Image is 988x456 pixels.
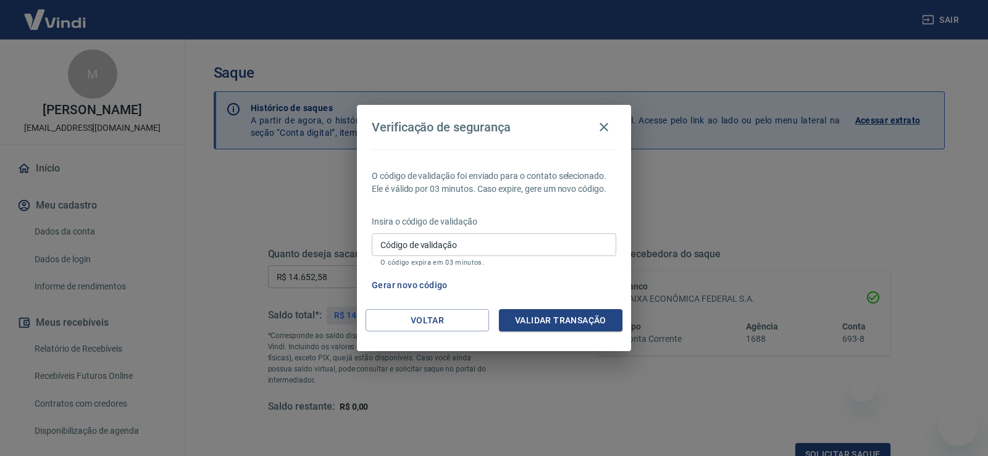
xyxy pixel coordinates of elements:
[499,309,622,332] button: Validar transação
[939,407,978,446] iframe: Botão para abrir a janela de mensagens
[366,309,489,332] button: Voltar
[367,274,453,297] button: Gerar novo código
[850,377,875,402] iframe: Fechar mensagem
[372,170,616,196] p: O código de validação foi enviado para o contato selecionado. Ele é válido por 03 minutos. Caso e...
[372,215,616,228] p: Insira o código de validação
[372,120,511,135] h4: Verificação de segurança
[380,259,608,267] p: O código expira em 03 minutos.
